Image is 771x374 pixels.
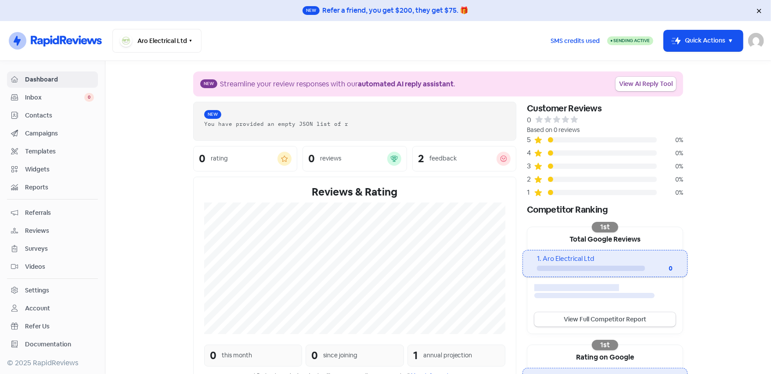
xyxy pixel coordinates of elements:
span: Sending Active [613,38,650,43]
img: User [748,33,764,49]
div: © 2025 RapidReviews [7,358,98,368]
div: 0% [657,135,683,145]
a: Campaigns [7,125,98,142]
div: 1st [592,222,618,232]
span: Documentation [25,340,94,349]
a: Referrals [7,205,98,221]
div: 1st [592,340,618,350]
a: Videos [7,259,98,275]
div: 0 [527,115,531,125]
div: 0 [308,153,315,164]
a: 0reviews [303,146,407,171]
span: Widgets [25,165,94,174]
div: 0% [657,162,683,171]
div: 2 [527,174,534,185]
div: feedback [429,154,457,163]
span: Surveys [25,244,94,253]
a: Sending Active [607,36,653,46]
span: New [303,6,320,15]
button: Quick Actions [664,30,743,51]
div: 4 [527,148,534,158]
div: Reviews & Rating [204,184,505,200]
a: Refer Us [7,318,98,335]
div: 5 [527,135,534,145]
a: Settings [7,282,98,299]
a: Documentation [7,336,98,353]
a: Contacts [7,107,98,124]
a: SMS credits used [543,36,607,45]
span: Templates [25,147,94,156]
div: Total Google Reviews [527,227,683,250]
div: Based on 0 reviews [527,125,683,135]
a: 0rating [193,146,297,171]
span: Referrals [25,208,94,217]
div: 0 [645,264,673,273]
div: Customer Reviews [527,102,683,115]
a: Surveys [7,241,98,257]
div: annual projection [423,351,472,360]
div: You have provided an empty JSON list of r [204,120,505,128]
div: 0% [657,149,683,158]
a: View AI Reply Tool [616,77,676,91]
a: 2feedback [412,146,516,171]
div: Competitor Ranking [527,203,683,216]
div: 2 [418,153,424,164]
a: Widgets [7,161,98,178]
span: Reports [25,183,94,192]
div: Refer a friend, you get $200, they get $75. 🎁 [322,5,468,16]
div: 3 [527,161,534,171]
div: 0% [657,188,683,197]
a: Account [7,300,98,317]
b: automated AI reply assistant [358,79,454,89]
div: Settings [25,286,49,295]
span: Campaigns [25,129,94,138]
span: Dashboard [25,75,94,84]
div: Account [25,304,50,313]
a: Dashboard [7,71,98,88]
span: Contacts [25,111,94,120]
div: 0% [657,175,683,184]
div: reviews [320,154,341,163]
a: Reviews [7,223,98,239]
a: Inbox 0 [7,89,98,106]
span: New [204,110,221,119]
div: Rating on Google [527,345,683,368]
span: New [200,79,217,88]
span: SMS credits used [551,36,600,46]
span: Inbox [25,93,84,102]
div: 1. Aro Electrical Ltd [537,254,673,264]
span: Videos [25,262,94,271]
div: 1 [413,348,418,363]
span: 0 [84,93,94,102]
button: Aro Electrical Ltd [112,29,202,53]
div: since joining [323,351,357,360]
div: this month [222,351,252,360]
div: Streamline your review responses with our . [220,79,455,89]
a: Reports [7,179,98,196]
a: Templates [7,143,98,160]
a: View Full Competitor Report [534,312,676,327]
div: rating [211,154,228,163]
div: 0 [210,348,216,363]
span: Refer Us [25,322,94,331]
div: 0 [199,153,205,164]
div: 0 [311,348,318,363]
div: 1 [527,187,534,198]
span: Reviews [25,226,94,235]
